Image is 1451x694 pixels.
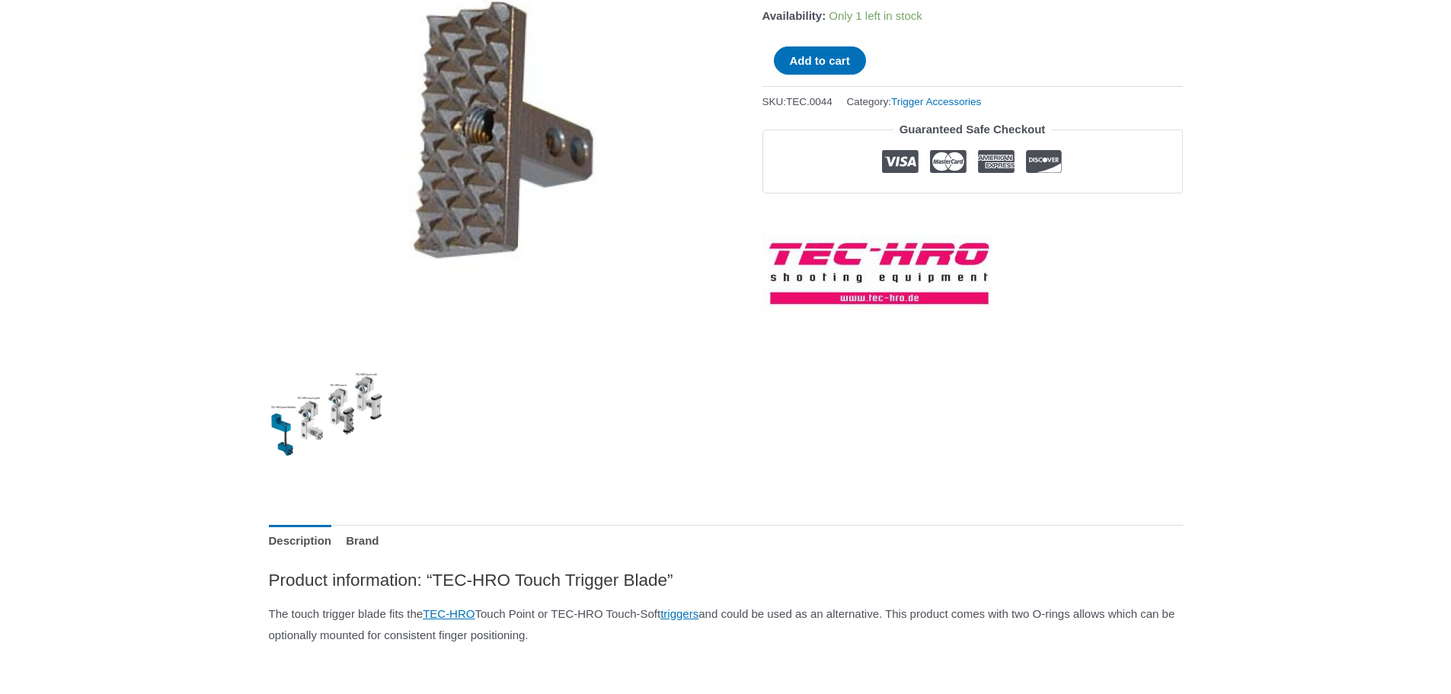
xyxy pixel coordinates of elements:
[660,607,698,620] a: triggers
[762,235,991,312] a: TEC-HRO Shooting Equipment
[269,525,332,558] a: Description
[762,9,826,22] span: Availability:
[786,96,833,107] span: TEC.0044
[346,525,379,558] a: Brand
[774,46,866,75] button: Add to cart
[891,96,981,107] a: Trigger Accessories
[423,607,475,620] a: TEC-HRO
[269,603,1183,646] p: The touch trigger blade fits the Touch Point or TEC-HRO Touch-Soft and could be used as an altern...
[762,92,833,111] span: SKU:
[847,92,982,111] span: Category:
[829,9,922,22] span: Only 1 left in stock
[269,358,383,472] img: TEC-HRO Touch Trigger Blade - Image 2
[269,569,1183,591] h2: Product information: “TEC-HRO Touch Trigger Blade”
[762,205,1183,223] iframe: Customer reviews powered by Trustpilot
[893,119,1052,140] legend: Guaranteed Safe Checkout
